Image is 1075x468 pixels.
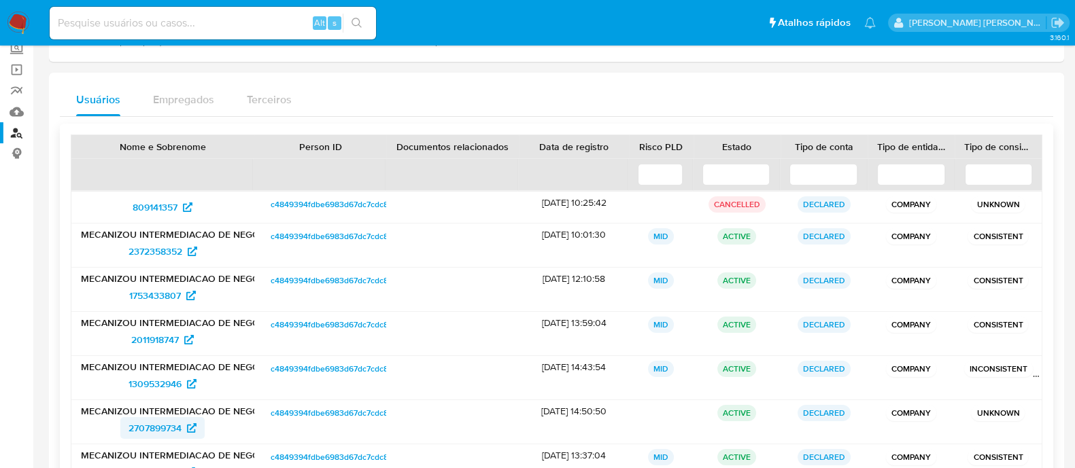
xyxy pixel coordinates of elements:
[778,16,851,30] span: Atalhos rápidos
[1049,32,1068,43] span: 3.160.1
[909,16,1046,29] p: anna.almeida@mercadopago.com.br
[332,16,337,29] span: s
[314,16,325,29] span: Alt
[1051,16,1065,30] a: Sair
[864,17,876,29] a: Notificações
[50,14,376,32] input: Pesquise usuários ou casos...
[343,14,371,33] button: search-icon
